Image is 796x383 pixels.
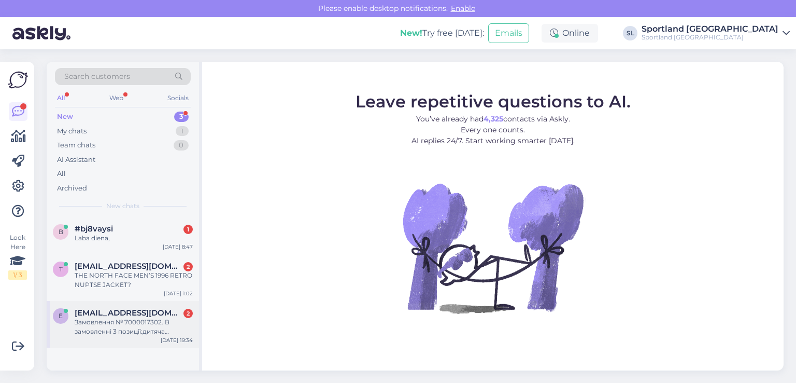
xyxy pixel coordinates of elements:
div: Try free [DATE]: [400,27,484,39]
div: THE NORTH FACE MEN’S 1996 RETRO NUPTSE JACKET? [75,271,193,290]
div: [DATE] 19:34 [161,336,193,344]
span: t [59,265,63,273]
div: 3 [174,112,189,122]
div: Online [542,24,598,43]
div: [DATE] 8:47 [163,243,193,251]
img: No Chat active [400,154,586,341]
b: 4,325 [484,114,503,123]
div: 1 [176,126,189,136]
div: Archived [57,183,87,194]
span: Leave repetitive questions to AI. [356,91,631,111]
div: Sportland [GEOGRAPHIC_DATA] [642,25,778,33]
div: SL [623,26,637,40]
div: Team chats [57,140,95,151]
span: Enable [448,4,478,13]
span: eliubeka@gmail.com [75,308,182,318]
img: Askly Logo [8,70,28,90]
div: Socials [165,91,191,105]
div: My chats [57,126,87,136]
span: t.petrusauskas1@gmail.com [75,262,182,271]
div: New [57,112,73,122]
div: Web [107,91,125,105]
div: 1 [183,225,193,234]
span: New chats [106,201,139,211]
div: Look Here [8,233,27,280]
span: e [59,312,63,320]
div: [DATE] 1:02 [164,290,193,297]
div: 2 [183,309,193,318]
div: All [57,169,66,179]
span: #bj8vaysi [75,224,113,234]
div: 2 [183,262,193,271]
p: You’ve already had contacts via Askly. Every one counts. AI replies 24/7. Start working smarter [... [356,113,631,146]
div: Laba diena, [75,234,193,243]
b: New! [400,28,422,38]
div: 0 [174,140,189,151]
div: 1 / 3 [8,270,27,280]
span: Search customers [64,71,130,82]
div: Sportland [GEOGRAPHIC_DATA] [642,33,778,42]
div: All [55,91,67,105]
span: b [59,228,63,236]
div: AI Assistant [57,155,95,165]
a: Sportland [GEOGRAPHIC_DATA]Sportland [GEOGRAPHIC_DATA] [642,25,790,42]
div: Замовлення № 7000017302. В замовленні 3 позиції:дитяча футболка, жіноча майка та чоловіча куртка.... [75,318,193,336]
button: Emails [488,23,529,43]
